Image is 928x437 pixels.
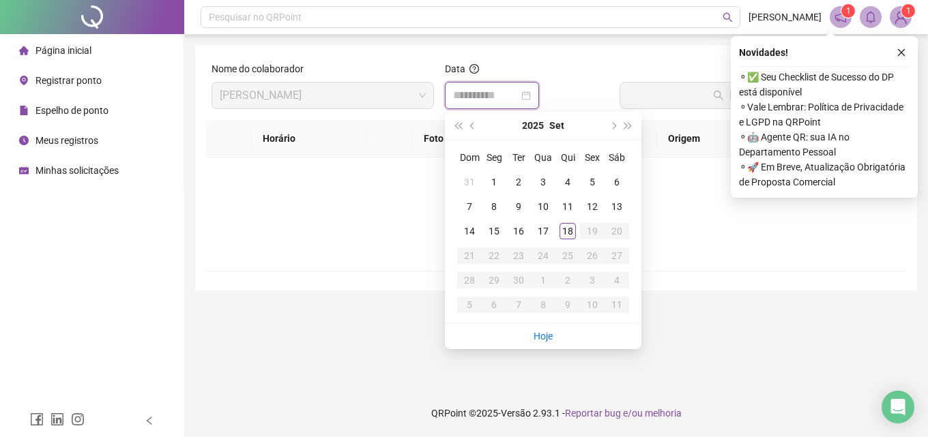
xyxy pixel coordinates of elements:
[605,145,629,170] th: Sáb
[522,112,544,139] button: year panel
[897,48,906,57] span: close
[35,105,108,116] span: Espelho de ponto
[605,194,629,219] td: 2025-09-13
[469,64,479,74] span: question-circle
[457,170,482,194] td: 2025-08-31
[609,223,625,239] div: 20
[531,145,555,170] th: Qua
[739,70,910,100] span: ⚬ ✅ Seu Checklist de Sucesso do DP está disponível
[510,297,527,313] div: 7
[486,247,502,264] div: 22
[510,223,527,239] div: 16
[560,272,576,288] div: 2
[609,174,625,190] div: 6
[620,82,901,109] button: Buscar registros
[882,391,914,423] div: Open Intercom Messenger
[605,219,629,243] td: 2025-09-20
[35,135,98,146] span: Meus registros
[450,112,465,139] button: super-prev-year
[580,292,605,317] td: 2025-10-10
[555,194,580,219] td: 2025-09-11
[212,61,313,76] label: Nome do colaborador
[535,272,551,288] div: 1
[560,223,576,239] div: 18
[222,223,890,238] div: Não há dados
[605,268,629,292] td: 2025-10-04
[145,416,154,425] span: left
[584,272,600,288] div: 3
[19,46,29,55] span: home
[560,174,576,190] div: 4
[584,247,600,264] div: 26
[184,389,928,437] footer: QRPoint © 2025 - 2.93.1 -
[560,198,576,215] div: 11
[890,7,911,27] img: 77534
[457,145,482,170] th: Dom
[486,198,502,215] div: 8
[580,170,605,194] td: 2025-09-05
[19,136,29,145] span: clock-circle
[506,219,531,243] td: 2025-09-16
[457,219,482,243] td: 2025-09-14
[445,63,465,74] span: Data
[657,120,770,157] th: Origem
[560,297,576,313] div: 9
[457,292,482,317] td: 2025-10-05
[580,145,605,170] th: Sex
[531,194,555,219] td: 2025-09-10
[35,45,91,56] span: Página inicial
[865,11,877,23] span: bell
[413,120,501,157] th: Foto
[739,45,788,60] span: Novidades !
[531,292,555,317] td: 2025-10-08
[482,145,506,170] th: Seg
[609,297,625,313] div: 11
[605,112,620,139] button: next-year
[535,198,551,215] div: 10
[461,247,478,264] div: 21
[506,145,531,170] th: Ter
[555,268,580,292] td: 2025-10-02
[486,223,502,239] div: 15
[555,219,580,243] td: 2025-09-18
[841,4,855,18] sup: 1
[549,112,564,139] button: month panel
[906,6,911,16] span: 1
[584,198,600,215] div: 12
[461,297,478,313] div: 5
[506,292,531,317] td: 2025-10-07
[535,297,551,313] div: 8
[609,247,625,264] div: 27
[565,408,682,419] span: Reportar bug e/ou melhoria
[461,174,478,190] div: 31
[510,272,527,288] div: 30
[465,112,480,139] button: prev-year
[555,292,580,317] td: 2025-10-09
[749,10,822,25] span: [PERSON_NAME]
[50,412,64,426] span: linkedin
[580,194,605,219] td: 2025-09-12
[560,247,576,264] div: 25
[461,272,478,288] div: 28
[835,11,847,23] span: notification
[506,243,531,268] td: 2025-09-23
[580,243,605,268] td: 2025-09-26
[35,75,102,86] span: Registrar ponto
[461,198,478,215] div: 7
[506,194,531,219] td: 2025-09-09
[584,174,600,190] div: 5
[19,166,29,175] span: schedule
[531,243,555,268] td: 2025-09-24
[555,145,580,170] th: Qui
[901,4,915,18] sup: Atualize o seu contato no menu Meus Dados
[35,165,119,176] span: Minhas solicitações
[555,170,580,194] td: 2025-09-04
[461,223,478,239] div: 14
[501,408,531,419] span: Versão
[482,268,506,292] td: 2025-09-29
[723,12,733,22] span: search
[739,160,910,190] span: ⚬ 🚀 Em Breve, Atualização Obrigatória de Proposta Comercial
[510,174,527,190] div: 2
[486,174,502,190] div: 1
[30,412,44,426] span: facebook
